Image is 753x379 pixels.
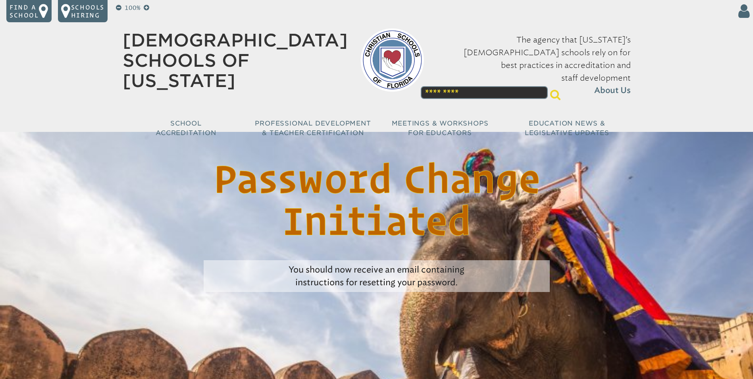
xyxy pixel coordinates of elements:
[173,151,581,248] h1: Password Change Initiated
[392,120,489,137] span: Meetings & Workshops for Educators
[123,3,142,13] p: 100%
[437,33,631,97] p: The agency that [US_STATE]’s [DEMOGRAPHIC_DATA] schools rely on for best practices in accreditati...
[156,120,216,137] span: School Accreditation
[360,28,424,92] img: csf-logo-web-colors.png
[525,120,609,137] span: Education News & Legislative Updates
[71,3,104,19] p: Schools Hiring
[123,30,348,91] a: [DEMOGRAPHIC_DATA] Schools of [US_STATE]
[204,260,550,292] p: You should now receive an email containing instructions for resetting your password.
[10,3,39,19] p: Find a school
[594,84,631,97] span: About Us
[255,120,371,137] span: Professional Development & Teacher Certification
